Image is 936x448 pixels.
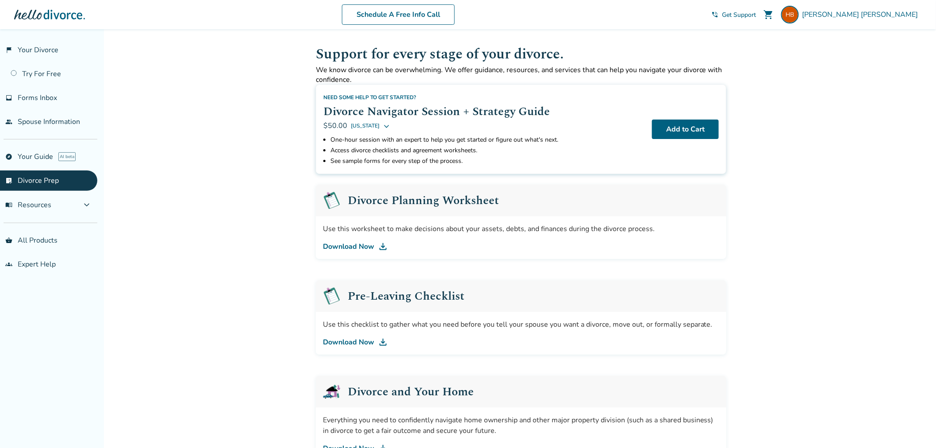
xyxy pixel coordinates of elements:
span: flag_2 [5,46,12,54]
span: phone_in_talk [712,11,719,18]
h1: Support for every stage of your divorce. [316,43,726,65]
span: groups [5,261,12,268]
img: Pre-Leaving Checklist [323,287,341,305]
span: Forms Inbox [18,93,57,103]
span: explore [5,153,12,160]
a: Schedule A Free Info Call [342,4,455,25]
h2: Divorce and Your Home [348,386,474,398]
span: $50.00 [323,121,347,131]
span: AI beta [58,152,76,161]
span: inbox [5,94,12,101]
h2: Divorce Navigator Session + Strategy Guide [323,103,645,120]
span: shopping_basket [5,237,12,244]
div: Use this worksheet to make decisions about your assets, debts, and finances during the divorce pr... [323,224,719,234]
span: list_alt_check [5,177,12,184]
a: phone_in_talkGet Support [712,11,756,19]
p: We know divorce can be overwhelming. We offer guidance, resources, and services that can help you... [316,65,726,85]
button: Add to Cart [652,120,719,139]
div: Everything you need to confidently navigate home ownership and other major property division (suc... [323,415,719,436]
span: menu_book [5,201,12,209]
span: [US_STATE] [351,120,380,131]
span: Get Support [722,11,756,19]
img: Divorce and Your Home [323,383,341,401]
span: Resources [5,200,51,210]
img: hollyjbraddock@gmail.com [781,6,799,23]
span: expand_more [81,200,92,210]
iframe: Chat Widget [892,406,936,448]
div: Use this checklist to gather what you need before you tell your spouse you want a divorce, move o... [323,319,719,330]
img: Pre-Leaving Checklist [323,192,341,209]
li: One-hour session with an expert to help you get started or figure out what's next. [330,135,645,145]
li: Access divorce checklists and agreement worksheets. [330,145,645,156]
button: [US_STATE] [351,120,390,131]
span: [PERSON_NAME] [PERSON_NAME] [802,10,922,19]
img: DL [378,241,388,252]
span: people [5,118,12,125]
span: shopping_cart [763,9,774,20]
li: See sample forms for every step of the process. [330,156,645,166]
span: Need some help to get started? [323,94,416,101]
a: Download Now [323,241,719,252]
img: DL [378,337,388,348]
h2: Divorce Planning Worksheet [348,195,499,206]
a: Download Now [323,337,719,348]
h2: Pre-Leaving Checklist [348,290,464,302]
